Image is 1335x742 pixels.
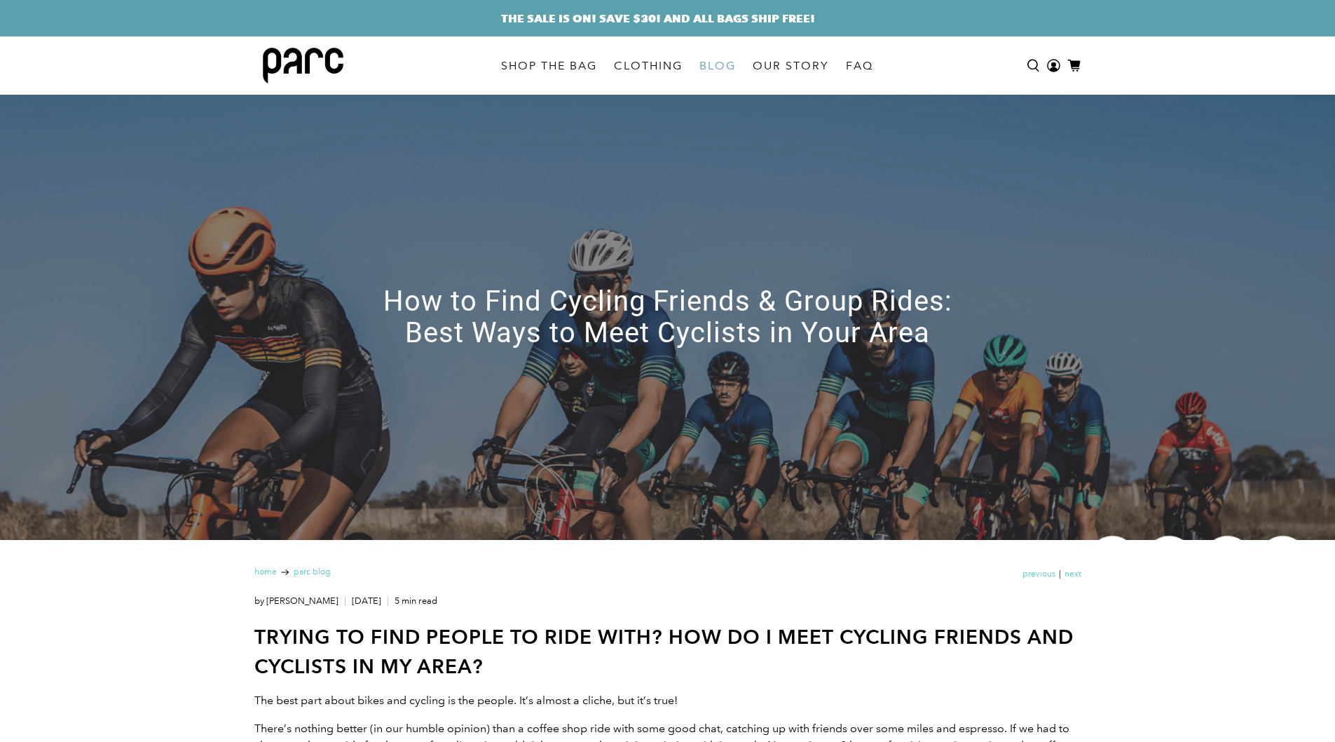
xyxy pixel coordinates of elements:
[352,285,983,349] h1: How to Find Cycling Friends & Group Rides: Best Ways to Meet Cyclists in Your Area
[391,595,437,607] span: 5 min read
[348,595,381,607] span: [DATE]
[691,46,744,86] a: BLOG
[605,46,691,86] a: CLOTHING
[254,694,678,707] span: The best part about bikes and cycling is the people. It’s almost a cliche, but it’s true!
[501,10,815,27] a: THE SALE IS ON! SAVE $30! AND ALL BAGS SHIP FREE!
[837,46,882,86] a: FAQ
[1055,568,1064,581] span: |
[1022,570,1055,579] a: Previous
[254,568,331,576] nav: breadcrumbs
[294,568,331,576] a: Parc Blog
[493,46,605,86] a: SHOP THE BAG
[1064,570,1081,579] a: Next
[263,48,343,83] img: parc bag logo
[493,36,882,95] nav: main navigation
[254,568,277,576] a: Home
[254,622,1081,681] h2: Trying to find people to ride with? How do I meet cycling friends and cyclists in my area?
[744,46,837,86] a: OUR STORY
[254,595,338,607] a: by [PERSON_NAME]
